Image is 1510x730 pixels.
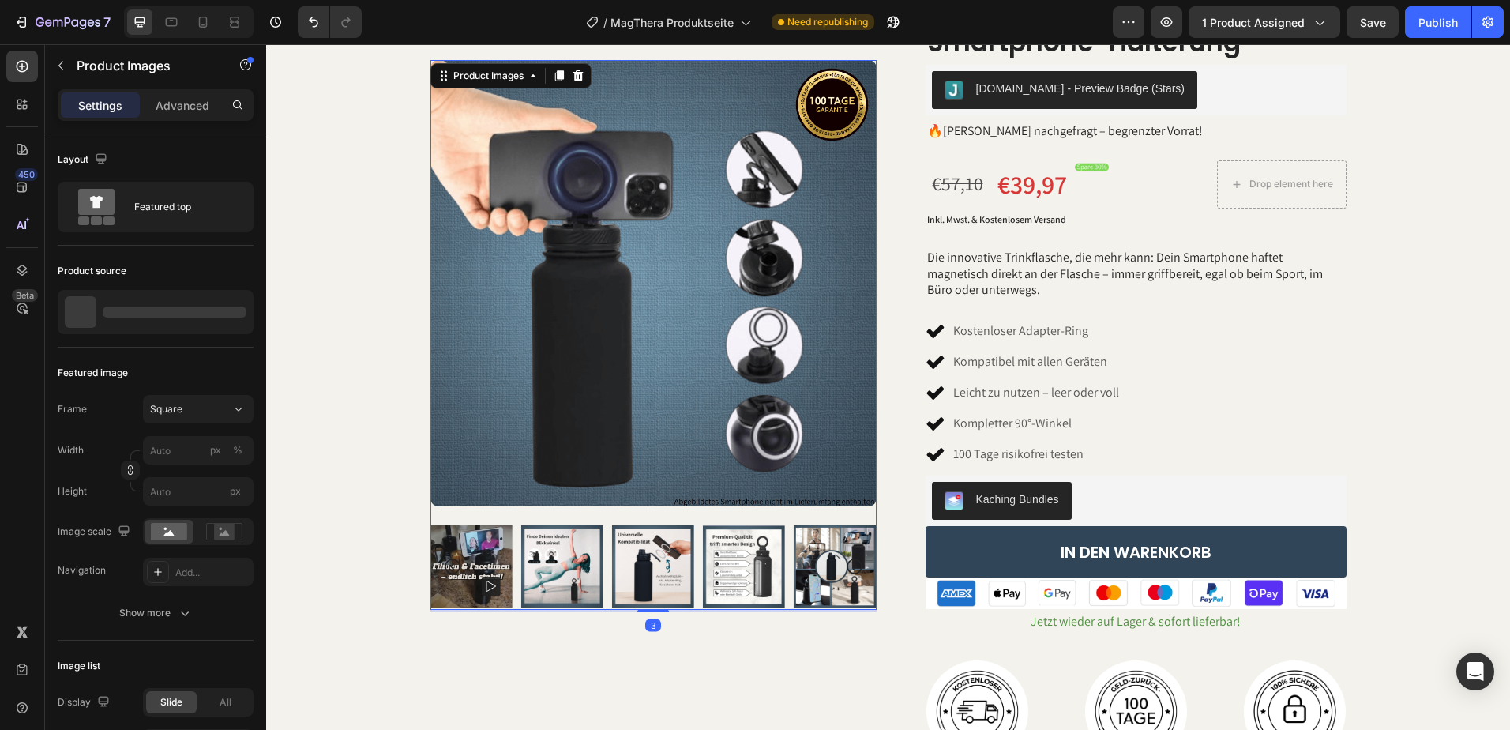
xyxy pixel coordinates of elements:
div: In den Warenkorb [794,498,945,518]
div: Product Images [184,24,261,39]
s: 57,10 [675,126,717,152]
span: Need republishing [787,15,868,29]
p: Product Images [77,56,211,75]
button: px [228,441,247,460]
p: €39,97 [731,118,801,164]
p: Jetzt wieder auf Lager & sofort lieferbar! [661,566,1079,589]
div: Beta [12,289,38,302]
button: Show more [58,599,254,627]
div: Image list [58,659,100,673]
span: Slide [160,695,182,709]
button: % [206,441,225,460]
img: gempages_574614040299439333-eab82be1-90e1-4c97-8859-263ff5aedddf.png [659,533,1080,565]
div: Display [58,692,113,713]
span: px [230,485,241,497]
p: Settings [78,97,122,114]
div: Show more [119,605,193,621]
div: Undo/Redo [298,6,362,38]
button: Carousel Next Arrow [579,513,598,532]
span: MagThera Produktseite [610,14,734,31]
input: px% [143,436,254,465]
p: Kompletter 90°-Winkel [687,370,853,389]
p: Kostenloser Adapter-Ring [687,277,853,296]
label: Frame [58,402,87,416]
span: All [220,695,231,709]
div: 450 [15,168,38,181]
div: Add... [175,566,250,580]
button: Square [143,395,254,423]
p: Leicht zu nutzen – leer oder voll [687,339,853,358]
p: 🔥[PERSON_NAME] nachgefragt – begrenzter Vorrat! [661,76,1079,99]
iframe: Design area [266,44,1510,730]
div: Featured top [134,189,231,225]
p: Die innovative Trinkflasche, die mehr kann: Dein Smartphone haftet magnetisch direkt an der Flasc... [661,205,1079,254]
button: 1 product assigned [1189,6,1340,38]
button: Publish [1405,6,1471,38]
div: Product source [58,264,126,278]
img: gempages_574614040299439333-c5eb2e8f-6169-4a2c-a639-6b18f58eb5bd.png [809,116,843,129]
button: Kaching Bundles [666,438,806,476]
img: Judgeme.png [678,36,697,55]
div: Drop element here [983,134,1067,146]
span: Square [150,402,182,416]
label: Width [58,443,84,457]
img: gempages_574614040299439333-b5bda496-2181-4b4f-b440-5fdc33e265f0.png [818,615,922,719]
p: Kompatibel mit allen Geräten [687,308,853,327]
label: Height [58,484,87,499]
button: In den Warenkorb [659,482,1080,533]
p: Advanced [156,97,209,114]
div: Navigation [58,563,106,578]
button: Judge.me - Preview Badge (Stars) [666,27,932,65]
p: 100 Tage risikofrei testen [687,401,853,420]
p: € [666,122,717,156]
div: Open Intercom Messenger [1456,653,1494,690]
img: KachingBundles.png [678,447,697,466]
input: px [143,477,254,506]
div: [DOMAIN_NAME] - Preview Badge (Stars) [710,36,919,53]
div: Layout [58,149,111,171]
span: / [603,14,607,31]
button: 7 [6,6,118,38]
div: Image scale [58,521,133,543]
div: Publish [1418,14,1458,31]
p: 7 [103,13,111,32]
div: % [233,443,242,457]
img: gempages_574614040299439333-59738bfa-f68b-41c4-a94e-998a9e0c904b.png [977,615,1080,719]
button: Save [1347,6,1399,38]
img: gempages_574614040299439333-ed6a7653-6d87-4351-a45c-bf0af4197e54.png [659,615,763,719]
div: 3 [379,574,395,587]
div: Featured image [58,366,128,380]
p: inkl. mwst. & kostenlosem versand [661,169,1079,182]
span: Save [1360,16,1386,29]
div: Kaching Bundles [710,447,793,464]
div: px [210,443,221,457]
span: 1 product assigned [1202,14,1305,31]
